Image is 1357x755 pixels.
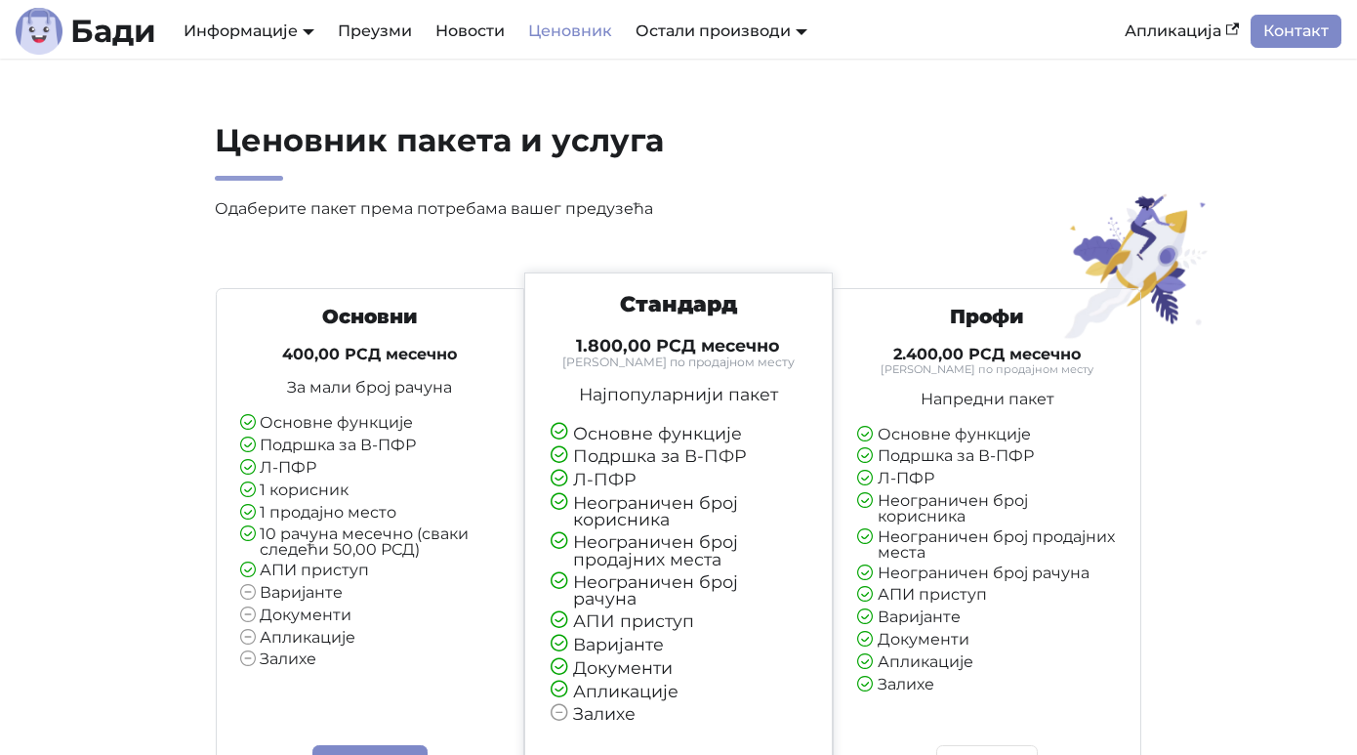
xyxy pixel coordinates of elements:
li: Основне функције [857,427,1118,444]
p: За мали број рачуна [240,380,501,396]
li: Документи [240,608,501,625]
img: Ценовник пакета и услуга [1052,192,1221,340]
li: Апликације [551,683,806,701]
li: 1 продајно место [240,505,501,523]
h3: Профи [857,305,1118,329]
li: Л-ПФР [857,471,1118,488]
a: Преузми [326,15,424,48]
h4: 2.400,00 РСД месечно [857,345,1118,364]
li: 10 рачуна месечно (сваки следећи 50,00 РСД) [240,526,501,558]
li: Л-ПФР [551,471,806,489]
li: Основне функције [240,415,501,433]
a: Информације [184,21,314,40]
h4: 1.800,00 РСД месечно [551,335,806,357]
a: Ценовник [516,15,624,48]
li: Неограничен број продајних места [857,529,1118,561]
li: Л-ПФР [240,460,501,478]
b: Бади [70,16,156,47]
li: Залихе [240,651,501,669]
img: Лого [16,8,62,55]
li: Варијанте [857,609,1118,627]
li: Подршка за В-ПФР [551,447,806,466]
a: Контакт [1251,15,1341,48]
li: Залихе [551,705,806,724]
li: 1 корисник [240,482,501,500]
small: [PERSON_NAME] по продајном месту [551,357,806,368]
h3: Стандард [551,291,806,318]
p: Најпопуларнији пакет [551,386,806,403]
li: Документи [857,632,1118,650]
h4: 400,00 РСД месечно [240,345,501,364]
a: Новости [424,15,516,48]
li: Варијанте [240,585,501,603]
li: Неограничен број корисника [857,493,1118,524]
li: Основне функције [551,425,806,443]
h2: Ценовник пакета и услуга [215,121,833,181]
li: Подршка за В-ПФР [857,448,1118,466]
li: Варијанте [551,636,806,654]
li: АПИ приступ [240,563,501,580]
a: ЛогоБади [16,8,156,55]
li: Подршка за В-ПФР [240,438,501,455]
li: Апликације [240,630,501,648]
li: Неограничен број рачуна [551,573,806,608]
li: Документи [551,659,806,678]
li: Залихе [857,677,1118,694]
h3: Основни [240,305,501,329]
p: Одаберите пакет према потребама вашег предузећа [215,196,833,222]
li: Неограничен број продајних места [551,533,806,567]
a: Апликација [1113,15,1251,48]
li: Неограничен број рачуна [857,566,1118,583]
p: Напредни пакет [857,392,1118,407]
small: [PERSON_NAME] по продајном месту [857,364,1118,375]
li: АПИ приступ [551,612,806,631]
a: Остали производи [636,21,807,40]
li: АПИ приступ [857,587,1118,605]
li: Апликације [857,654,1118,672]
li: Неограничен број корисника [551,494,806,528]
